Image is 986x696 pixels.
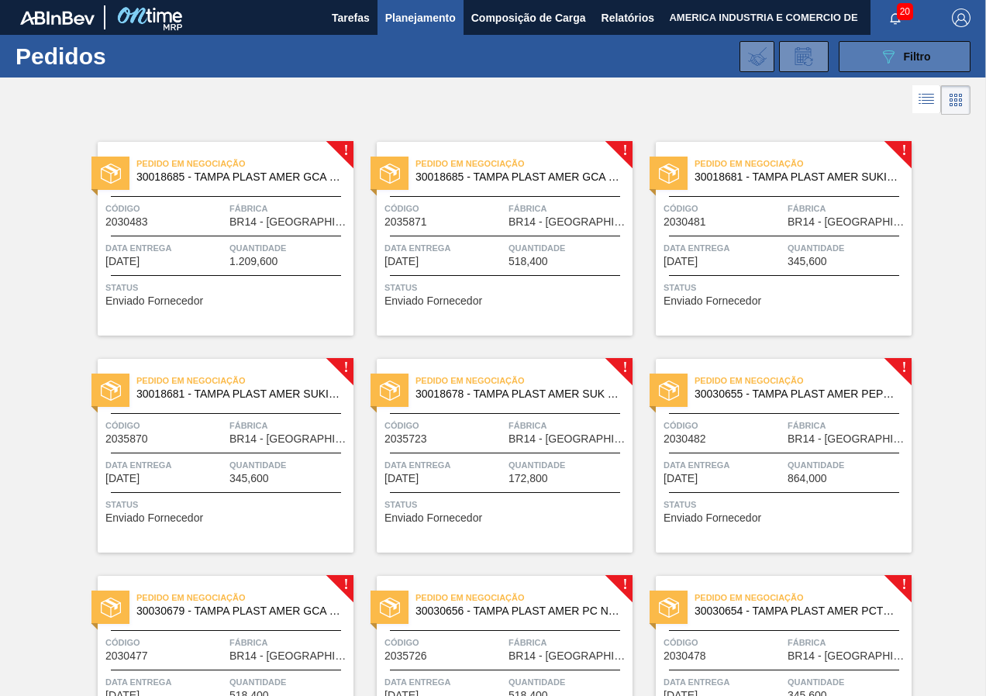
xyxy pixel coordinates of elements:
span: Tarefas [332,9,370,27]
span: Quantidade [788,457,908,473]
span: 2035723 [384,433,427,445]
span: Status [105,497,350,512]
span: Quantidade [229,457,350,473]
span: Pedido em Negociação [695,373,912,388]
span: BR14 - Curitibana [229,216,350,228]
span: 2035871 [384,216,427,228]
span: 24/10/2025 [664,473,698,484]
span: 172,800 [509,473,548,484]
img: status [380,598,400,618]
span: 30018685 - TAMPA PLAST AMER GCA S/LINER [136,171,341,183]
a: !statusPedido em Negociação30018685 - TAMPA PLAST AMER GCA S/LINERCódigo2035871FábricaBR14 - [GEO... [353,142,633,336]
span: BR14 - Curitibana [788,216,908,228]
span: Quantidade [788,674,908,690]
span: Código [384,201,505,216]
span: 2030477 [105,650,148,662]
span: 30018681 - TAMPA PLAST AMER SUKITA S/LINER [136,388,341,400]
span: Status [384,280,629,295]
span: Pedido em Negociação [695,590,912,605]
span: Quantidade [509,457,629,473]
span: Filtro [904,50,931,63]
span: BR14 - Curitibana [229,433,350,445]
span: BR14 - Curitibana [229,650,350,662]
span: BR14 - Curitibana [788,650,908,662]
img: Logout [952,9,970,27]
span: 864,000 [788,473,827,484]
span: Fábrica [229,635,350,650]
span: Fábrica [509,635,629,650]
div: Visão em Cards [941,85,970,115]
span: Código [664,635,784,650]
span: Fábrica [788,201,908,216]
span: Pedido em Negociação [415,590,633,605]
span: Status [384,497,629,512]
div: Importar Negociações dos Pedidos [739,41,774,72]
span: Relatórios [602,9,654,27]
span: 2030478 [664,650,706,662]
span: 30030655 - TAMPA PLAST AMER PEPSI ZERO NIV24 [695,388,899,400]
span: Pedido em Negociação [136,156,353,171]
span: 1.209,600 [229,256,278,267]
span: Status [664,280,908,295]
span: Fábrica [229,201,350,216]
img: TNhmsLtSVTkK8tSr43FrP2fwEKptu5GPRR3wAAAABJRU5ErkJggg== [20,11,95,25]
span: 24/10/2025 [664,256,698,267]
span: Enviado Fornecedor [664,295,761,307]
span: Data Entrega [384,240,505,256]
span: Pedido em Negociação [695,156,912,171]
button: Filtro [839,41,970,72]
img: status [101,164,121,184]
span: 2030483 [105,216,148,228]
span: 24/10/2025 [384,256,419,267]
img: status [659,381,679,401]
span: BR14 - Curitibana [509,650,629,662]
span: Quantidade [788,240,908,256]
span: Composição de Carga [471,9,586,27]
span: 24/10/2025 [384,473,419,484]
span: 30018678 - TAMPA PLAST AMER SUK TUBAINA S/LINER [415,388,620,400]
img: status [380,381,400,401]
span: 24/10/2025 [105,256,140,267]
a: !statusPedido em Negociação30018678 - TAMPA PLAST AMER SUK TUBAINA S/LINERCódigo2035723FábricaBR1... [353,359,633,553]
span: 345,600 [788,256,827,267]
button: Notificações [871,7,920,29]
h1: Pedidos [16,47,229,65]
a: !statusPedido em Negociação30030655 - TAMPA PLAST AMER PEPSI ZERO NIV24Código2030482FábricaBR14 -... [633,359,912,553]
span: Data Entrega [105,457,226,473]
span: Quantidade [229,240,350,256]
span: Quantidade [509,674,629,690]
span: Enviado Fornecedor [105,295,203,307]
span: BR14 - Curitibana [509,216,629,228]
span: 20 [897,3,913,20]
span: BR14 - Curitibana [788,433,908,445]
span: Código [105,635,226,650]
span: Fábrica [788,635,908,650]
span: Quantidade [509,240,629,256]
span: Pedido em Negociação [136,590,353,605]
span: Data Entrega [664,240,784,256]
span: Enviado Fornecedor [384,295,482,307]
span: 30030656 - TAMPA PLAST AMER PC NIV24 [415,605,620,617]
img: status [659,164,679,184]
span: Enviado Fornecedor [384,512,482,524]
div: Solicitação de Revisão de Pedidos [779,41,829,72]
div: Visão em Lista [912,85,941,115]
span: Data Entrega [664,674,784,690]
span: 30030654 - TAMPA PLAST AMER PCTW NIV24 [695,605,899,617]
span: BR14 - Curitibana [509,433,629,445]
span: Pedido em Negociação [415,156,633,171]
span: 2035726 [384,650,427,662]
span: Código [664,418,784,433]
span: Código [384,418,505,433]
span: Fábrica [509,201,629,216]
span: Código [105,418,226,433]
span: Data Entrega [105,240,226,256]
span: 30018685 - TAMPA PLAST AMER GCA S/LINER [415,171,620,183]
span: Pedido em Negociação [136,373,353,388]
img: status [101,381,121,401]
span: Fábrica [788,418,908,433]
span: 30018681 - TAMPA PLAST AMER SUKITA S/LINER [695,171,899,183]
span: Planejamento [385,9,456,27]
span: 2035870 [105,433,148,445]
a: !statusPedido em Negociação30018685 - TAMPA PLAST AMER GCA S/LINERCódigo2030483FábricaBR14 - [GEO... [74,142,353,336]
